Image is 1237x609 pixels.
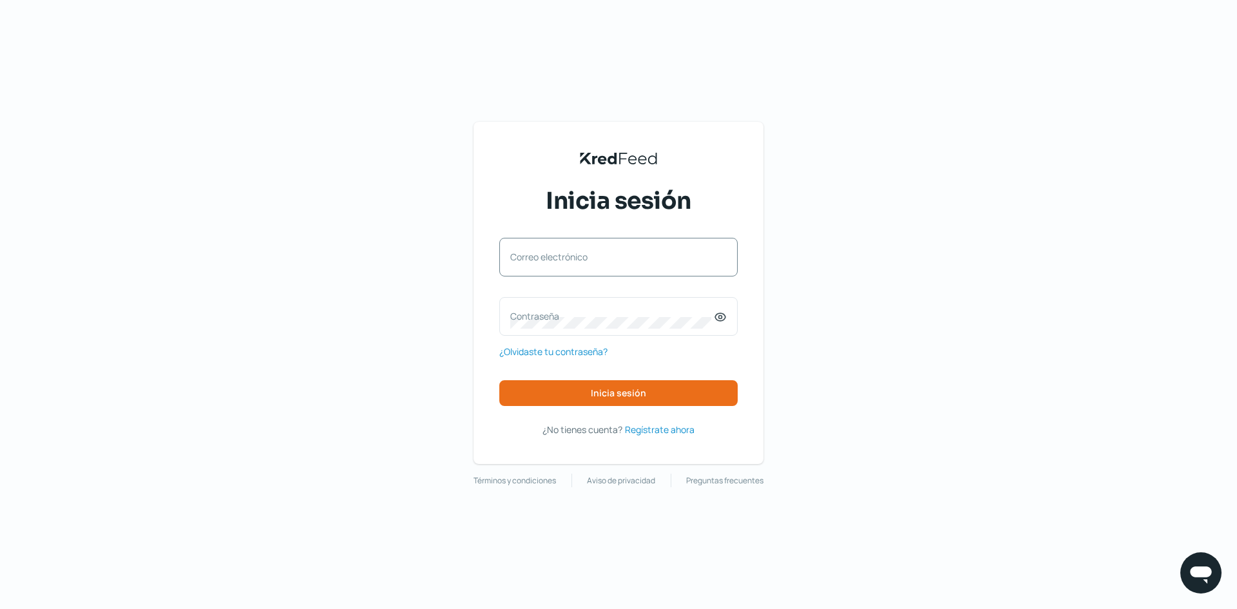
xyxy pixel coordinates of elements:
[510,251,714,263] label: Correo electrónico
[587,474,655,488] a: Aviso de privacidad
[625,421,695,438] a: Regístrate ahora
[1188,560,1214,586] img: chatIcon
[499,380,738,406] button: Inicia sesión
[542,423,622,436] span: ¿No tienes cuenta?
[510,310,714,322] label: Contraseña
[686,474,763,488] a: Preguntas frecuentes
[474,474,556,488] a: Términos y condiciones
[591,389,646,398] span: Inicia sesión
[546,185,691,217] span: Inicia sesión
[499,343,608,360] a: ¿Olvidaste tu contraseña?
